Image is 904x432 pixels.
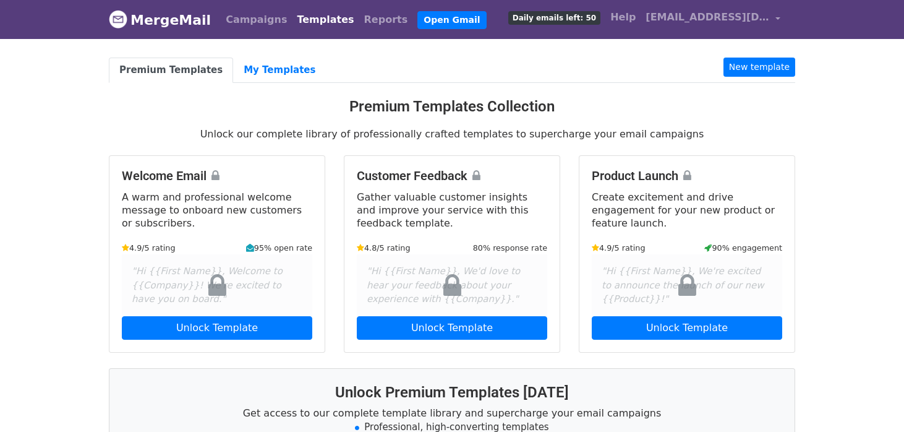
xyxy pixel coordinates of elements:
p: Unlock our complete library of professionally crafted templates to supercharge your email campaigns [109,127,795,140]
a: MergeMail [109,7,211,33]
a: Premium Templates [109,58,233,83]
a: Daily emails left: 50 [503,5,605,30]
a: New template [723,58,795,77]
small: 90% engagement [704,242,782,254]
div: "Hi {{First Name}}, We're excited to announce the launch of our new {{Product}}!" [592,254,782,316]
div: "Hi {{First Name}}, Welcome to {{Company}}! We're excited to have you on board." [122,254,312,316]
small: 4.9/5 rating [592,242,646,254]
a: Templates [292,7,359,32]
p: Get access to our complete template library and supercharge your email campaigns [124,407,780,420]
small: 4.9/5 rating [122,242,176,254]
a: Campaigns [221,7,292,32]
img: MergeMail logo [109,10,127,28]
small: 95% open rate [246,242,312,254]
a: Open Gmail [417,11,486,29]
a: Help [605,5,641,30]
a: Unlock Template [122,316,312,340]
a: Unlock Template [357,316,547,340]
h3: Unlock Premium Templates [DATE] [124,384,780,402]
p: Gather valuable customer insights and improve your service with this feedback template. [357,191,547,230]
p: A warm and professional welcome message to onboard new customers or subscribers. [122,191,312,230]
span: Daily emails left: 50 [508,11,600,25]
small: 4.8/5 rating [357,242,411,254]
small: 80% response rate [473,242,547,254]
h3: Premium Templates Collection [109,98,795,116]
span: [EMAIL_ADDRESS][DOMAIN_NAME] [646,10,769,25]
a: Unlock Template [592,316,782,340]
a: My Templates [233,58,326,83]
p: Create excitement and drive engagement for your new product or feature launch. [592,191,782,230]
a: Reports [359,7,413,32]
h4: Welcome Email [122,168,312,183]
h4: Product Launch [592,168,782,183]
a: [EMAIL_ADDRESS][DOMAIN_NAME] [641,5,785,34]
div: "Hi {{First Name}}, We'd love to hear your feedback about your experience with {{Company}}." [357,254,547,316]
h4: Customer Feedback [357,168,547,183]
